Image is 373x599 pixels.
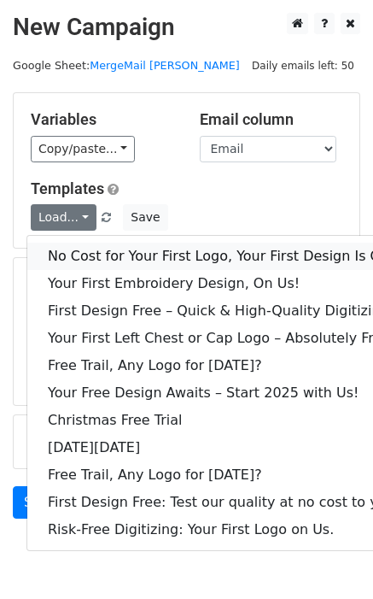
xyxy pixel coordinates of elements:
[200,110,343,129] h5: Email column
[288,517,373,599] iframe: Chat Widget
[13,486,69,519] a: Send
[31,179,104,197] a: Templates
[31,204,96,231] a: Load...
[246,56,360,75] span: Daily emails left: 50
[31,110,174,129] h5: Variables
[13,59,240,72] small: Google Sheet:
[90,59,240,72] a: MergeMail [PERSON_NAME]
[123,204,167,231] button: Save
[246,59,360,72] a: Daily emails left: 50
[31,136,135,162] a: Copy/paste...
[13,13,360,42] h2: New Campaign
